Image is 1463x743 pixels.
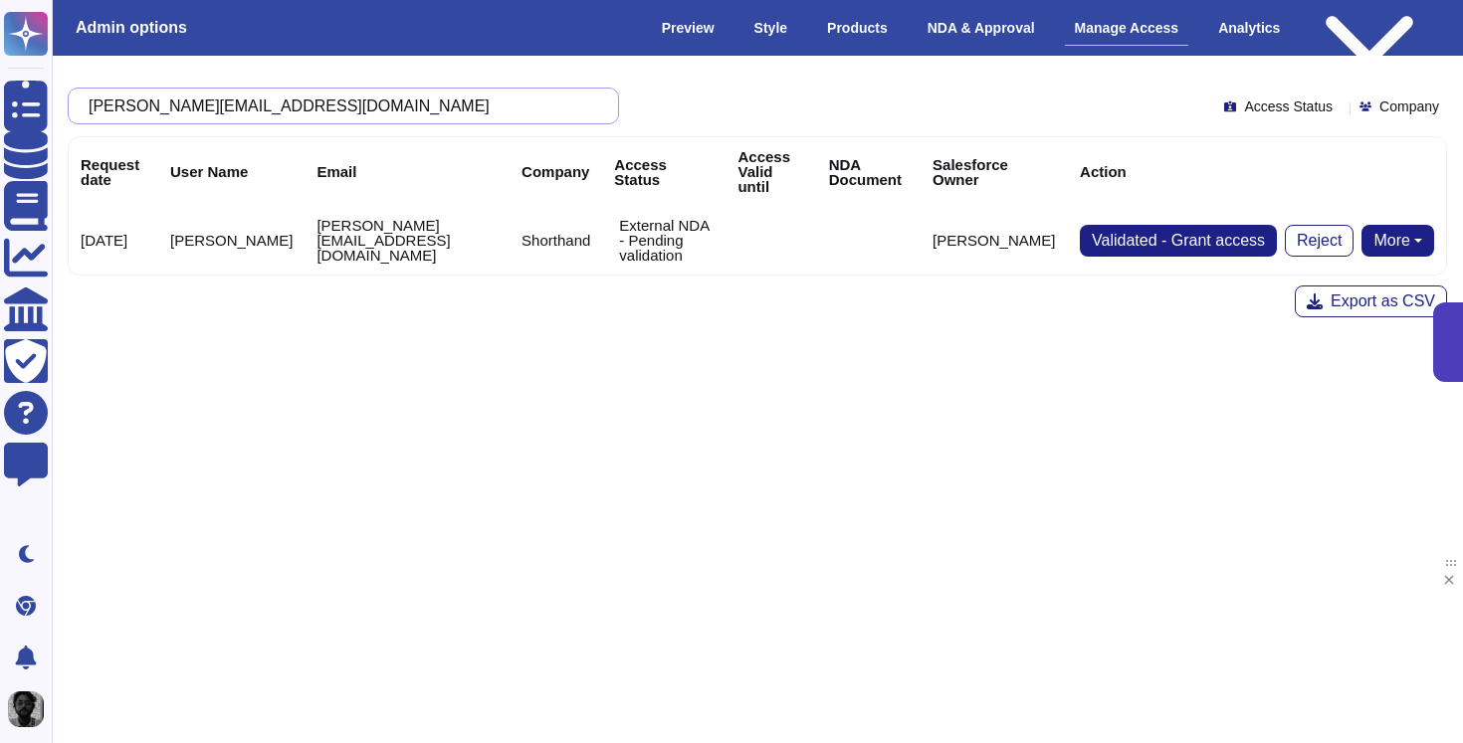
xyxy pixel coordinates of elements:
[602,137,726,206] th: Access Status
[744,11,797,45] div: Style
[1080,225,1277,257] button: Validated - Grant access
[817,11,898,45] div: Products
[921,137,1068,206] th: Salesforce Owner
[921,206,1068,275] td: [PERSON_NAME]
[510,206,602,275] td: Shorthand
[1208,11,1290,45] div: Analytics
[817,137,921,206] th: NDA Document
[1361,225,1434,257] button: More
[79,89,598,123] input: Search by keywords
[1379,99,1439,113] span: Company
[1295,285,1447,317] button: Export as CSV
[1068,137,1446,206] th: Action
[1331,293,1435,309] span: Export as CSV
[158,206,305,275] td: [PERSON_NAME]
[726,137,816,206] th: Access Valid until
[158,137,305,206] th: User Name
[4,687,58,731] button: user
[1244,99,1333,113] span: Access Status
[918,11,1045,45] div: NDA & Approval
[305,206,510,275] td: [PERSON_NAME][EMAIL_ADDRESS][DOMAIN_NAME]
[510,137,602,206] th: Company
[619,218,714,263] p: External NDA - Pending validation
[1285,225,1354,257] button: Reject
[69,137,158,206] th: Request date
[8,691,44,727] img: user
[76,18,187,37] h3: Admin options
[1092,233,1265,249] span: Validated - Grant access
[1065,11,1189,46] div: Manage Access
[1297,233,1342,249] span: Reject
[652,11,725,45] div: Preview
[69,206,158,275] td: [DATE]
[305,137,510,206] th: Email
